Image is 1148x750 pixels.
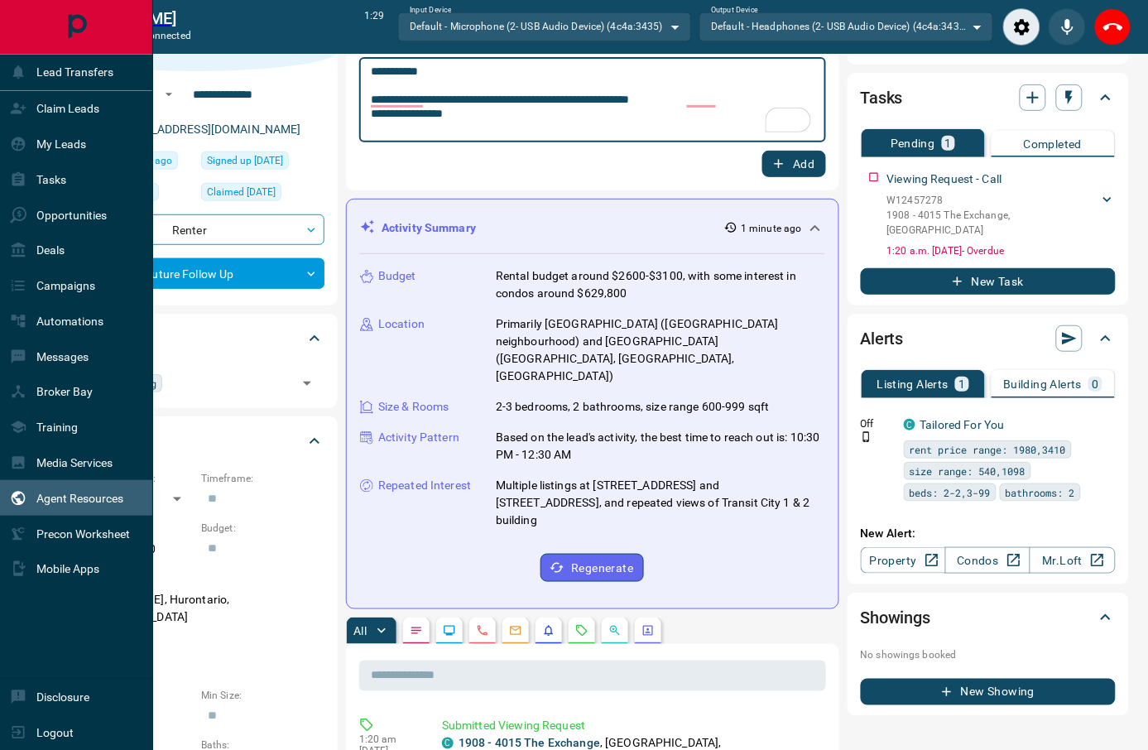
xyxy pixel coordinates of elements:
h2: Tasks [861,84,903,111]
div: Audio Settings [1003,8,1040,46]
p: 1 [945,137,952,149]
p: Timeframe: [201,471,324,486]
p: Location [378,315,425,333]
p: 2-3 bedrooms, 2 bathrooms, size range 600-999 sqft [496,398,770,416]
p: 1:20 am [359,734,417,746]
span: bathrooms: 2 [1006,484,1075,501]
p: Activity Pattern [378,429,459,446]
svg: Emails [509,624,522,637]
svg: Agent Actions [641,624,655,637]
p: Areas Searched: [70,571,324,586]
div: condos.ca [904,419,915,430]
a: Property [861,547,946,574]
a: [EMAIL_ADDRESS][DOMAIN_NAME] [114,123,301,136]
p: New Alert: [861,525,1116,542]
span: beds: 2-2,3-99 [910,484,991,501]
p: [PERSON_NAME], Hurontario, [GEOGRAPHIC_DATA] [70,586,324,631]
div: condos.ca [442,738,454,749]
p: Primarily [GEOGRAPHIC_DATA] ([GEOGRAPHIC_DATA] neighbourhood) and [GEOGRAPHIC_DATA] ([GEOGRAPHIC_... [496,315,825,385]
p: Size & Rooms [378,398,449,416]
button: Open [159,84,179,104]
div: Future Follow Up [70,258,324,289]
div: Mute [1049,8,1086,46]
div: W124572781908 - 4015 The Exchange,[GEOGRAPHIC_DATA] [887,190,1116,241]
div: Tasks [861,78,1116,118]
p: Completed [1024,138,1083,150]
span: size range: 540,1098 [910,463,1026,479]
p: 0 [1092,378,1098,390]
svg: Lead Browsing Activity [443,624,456,637]
p: 1 minute ago [741,221,801,236]
a: 1908 - 4015 The Exchange [459,737,600,750]
div: Criteria [70,421,324,461]
h2: Alerts [861,325,904,352]
p: Motivation: [70,639,324,654]
span: Signed up [DATE] [207,152,283,169]
p: Repeated Interest [378,477,471,494]
p: 1 [958,378,965,390]
a: Tailored For You [920,418,1005,431]
div: Activity Summary1 minute ago [360,213,825,243]
p: Min Size: [201,689,324,704]
button: New Showing [861,679,1116,705]
div: Tags [70,319,324,358]
label: Input Device [410,5,452,16]
p: Pending [891,137,935,149]
p: Off [861,416,894,431]
p: Submitted Viewing Request [442,718,819,735]
span: Claimed [DATE] [207,184,276,200]
a: Condos [945,547,1030,574]
p: Multiple listings at [STREET_ADDRESS] and [STREET_ADDRESS], and repeated views of Transit City 1 ... [496,477,825,529]
button: Open [295,372,319,395]
label: Output Device [711,5,758,16]
div: Default - Microphone (2- USB Audio Device) (4c4a:3435) [398,12,692,41]
div: Fri Oct 10 2025 [201,183,324,206]
button: New Task [861,268,1116,295]
p: No showings booked [861,647,1116,662]
p: Rental budget around $2600-$3100, with some interest in condos around $629,800 [496,267,825,302]
svg: Notes [410,624,423,637]
p: Viewing Request - Call [887,171,1002,188]
div: Showings [861,598,1116,637]
p: Based on the lead's activity, the best time to reach out is: 10:30 PM - 12:30 AM [496,429,825,464]
p: Listing Alerts [877,378,949,390]
textarea: To enrich screen reader interactions, please activate Accessibility in Grammarly extension settings [371,65,814,136]
p: 1:20 a.m. [DATE] - Overdue [887,243,1116,258]
svg: Opportunities [608,624,622,637]
svg: Listing Alerts [542,624,555,637]
div: Renter [70,214,324,245]
p: Activity Summary [382,219,476,237]
p: W12457278 [887,193,1099,208]
p: Budget [378,267,416,285]
svg: Requests [575,624,588,637]
button: Regenerate [540,554,644,582]
p: 1908 - 4015 The Exchange , [GEOGRAPHIC_DATA] [887,208,1099,238]
p: 1:29 [364,8,384,46]
button: Add [762,151,825,177]
p: Building Alerts [1003,378,1082,390]
p: Budget: [201,521,324,536]
span: connected [142,30,191,41]
div: Default - Headphones (2- USB Audio Device) (4c4a:3435) [699,12,993,41]
div: End Call [1094,8,1131,46]
svg: Push Notification Only [861,431,872,443]
svg: Calls [476,624,489,637]
div: Alerts [861,319,1116,358]
p: All [353,625,367,637]
div: Fri Oct 10 2025 [201,151,324,175]
span: rent price range: 1980,3410 [910,441,1066,458]
h2: Showings [861,604,931,631]
a: Mr.Loft [1030,547,1115,574]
